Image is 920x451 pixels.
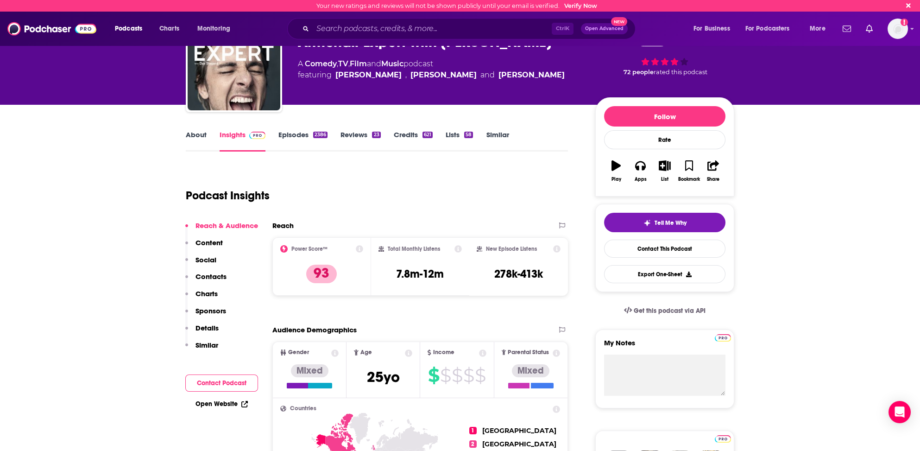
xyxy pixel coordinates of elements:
span: Gender [288,349,309,356]
p: Sponsors [195,306,226,315]
span: 2 [469,440,477,448]
a: Contact This Podcast [604,240,725,258]
p: Social [195,255,216,264]
p: Charts [195,289,218,298]
a: Lists58 [446,130,473,152]
a: Get this podcast via API [617,299,713,322]
span: New [611,17,628,26]
span: Logged in as BretAita [888,19,908,39]
span: Ctrl K [552,23,573,35]
a: Pro website [715,333,731,342]
button: Contact Podcast [185,375,258,392]
button: Content [185,238,223,255]
button: open menu [108,21,154,36]
div: 2386 [313,132,328,138]
span: Parental Status [508,349,549,356]
a: InsightsPodchaser Pro [220,130,265,152]
span: Tell Me Why [655,219,687,227]
button: tell me why sparkleTell Me Why [604,213,725,232]
button: Follow [604,106,725,127]
div: Your new ratings and reviews will not be shown publicly until your email is verified. [316,2,597,9]
a: Reviews23 [340,130,380,152]
button: open menu [803,21,837,36]
a: Show notifications dropdown [839,21,855,37]
div: 93 72 peoplerated this podcast [595,24,734,82]
span: rated this podcast [654,69,707,76]
div: Play [611,177,621,182]
span: , [405,70,407,81]
a: Show notifications dropdown [862,21,876,37]
span: 25 yo [367,368,400,386]
span: Age [360,349,372,356]
span: and [480,70,495,81]
img: tell me why sparkle [643,219,651,227]
a: Dax Shepard [335,70,402,81]
a: Episodes2386 [278,130,328,152]
button: Reach & Audience [185,221,258,238]
h2: Reach [272,221,294,230]
a: Podchaser - Follow, Share and Rate Podcasts [7,20,96,38]
span: $ [452,368,462,383]
div: A podcast [298,58,565,81]
div: Mixed [512,364,549,377]
div: Bookmark [678,177,700,182]
button: Details [185,324,219,341]
span: More [810,22,825,35]
span: Podcasts [115,22,142,35]
span: Open Advanced [585,26,624,31]
span: [GEOGRAPHIC_DATA] [482,426,556,435]
span: Charts [159,22,179,35]
label: My Notes [604,338,725,355]
button: Show profile menu [888,19,908,39]
span: , [348,59,350,68]
a: Credits621 [394,130,433,152]
span: , [337,59,338,68]
a: Liz Plank [498,70,565,81]
a: Verify Now [564,2,597,9]
button: List [653,154,677,188]
button: Open AdvancedNew [581,23,628,34]
a: Comedy [305,59,337,68]
span: For Business [693,22,730,35]
button: Similar [185,341,218,358]
a: Similar [486,130,509,152]
span: $ [475,368,485,383]
div: Share [707,177,719,182]
h2: Total Monthly Listens [388,246,440,252]
p: Details [195,324,219,332]
button: Share [701,154,725,188]
div: 58 [464,132,473,138]
p: 93 [306,265,337,283]
span: and [367,59,381,68]
p: Contacts [195,272,227,281]
div: List [661,177,668,182]
a: Armchair Expert with Dax Shepard [188,18,280,110]
p: Content [195,238,223,247]
img: Podchaser Pro [715,435,731,443]
a: Music [381,59,403,68]
a: About [186,130,207,152]
a: TV [338,59,348,68]
a: Film [350,59,367,68]
a: Monica Padman [410,70,477,81]
div: Search podcasts, credits, & more... [296,18,644,39]
button: Export One-Sheet [604,265,725,283]
button: open menu [191,21,242,36]
input: Search podcasts, credits, & more... [313,21,552,36]
span: Countries [290,406,316,412]
span: 72 people [624,69,654,76]
button: Sponsors [185,306,226,324]
div: Mixed [291,364,328,377]
div: 621 [422,132,433,138]
h2: Power Score™ [291,246,328,252]
button: Bookmark [677,154,701,188]
span: Income [433,349,454,356]
button: Charts [185,289,218,306]
span: Monitoring [197,22,230,35]
span: $ [440,368,451,383]
span: $ [463,368,474,383]
p: Reach & Audience [195,221,258,230]
h1: Podcast Insights [186,189,270,203]
p: Similar [195,341,218,349]
img: User Profile [888,19,908,39]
